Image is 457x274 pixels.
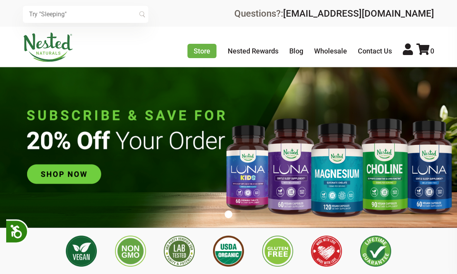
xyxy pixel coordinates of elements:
img: 3rd Party Lab Tested [164,236,195,267]
a: Store [187,44,216,58]
img: Lifetime Guarantee [360,236,391,267]
a: [EMAIL_ADDRESS][DOMAIN_NAME] [283,8,434,19]
div: Questions?: [234,9,434,18]
a: Blog [289,47,303,55]
a: 0 [416,47,434,55]
button: 1 of 1 [225,210,232,218]
img: Gluten Free [262,236,293,267]
input: Try "Sleeping" [23,6,148,23]
a: Nested Rewards [228,47,278,55]
img: Nested Naturals [23,33,73,62]
img: USDA Organic [213,236,244,267]
span: 0 [430,47,434,55]
a: Contact Us [358,47,392,55]
img: Vegan [66,236,97,267]
img: Non GMO [115,236,146,267]
a: Wholesale [314,47,347,55]
img: Made with Love [311,236,342,267]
